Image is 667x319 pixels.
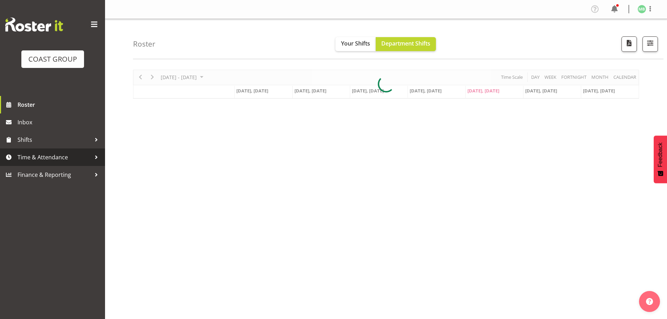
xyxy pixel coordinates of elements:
[654,136,667,183] button: Feedback - Show survey
[621,36,637,52] button: Download a PDF of the roster according to the set date range.
[18,152,91,162] span: Time & Attendance
[28,54,77,64] div: COAST GROUP
[18,117,102,127] span: Inbox
[18,169,91,180] span: Finance & Reporting
[18,134,91,145] span: Shifts
[381,40,430,47] span: Department Shifts
[638,5,646,13] img: mike-bullock1158.jpg
[657,143,663,167] span: Feedback
[335,37,376,51] button: Your Shifts
[133,40,155,48] h4: Roster
[18,99,102,110] span: Roster
[646,298,653,305] img: help-xxl-2.png
[341,40,370,47] span: Your Shifts
[5,18,63,32] img: Rosterit website logo
[642,36,658,52] button: Filter Shifts
[376,37,436,51] button: Department Shifts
